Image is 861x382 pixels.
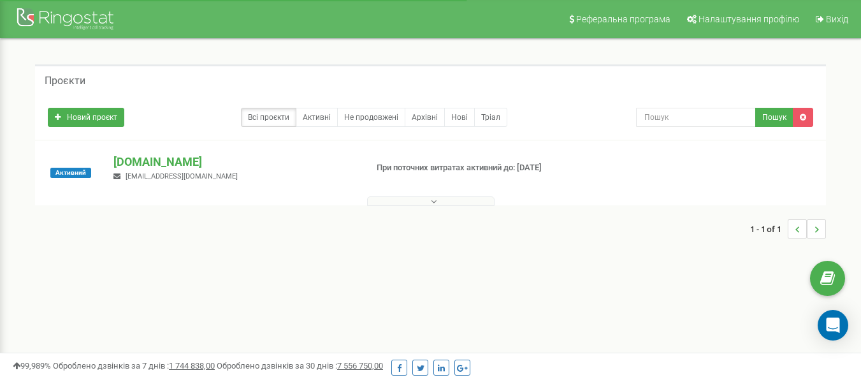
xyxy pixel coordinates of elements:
u: 7 556 750,00 [337,361,383,371]
div: Open Intercom Messenger [818,310,848,341]
a: Нові [444,108,475,127]
span: Реферальна програма [576,14,670,24]
p: При поточних витратах активний до: [DATE] [377,162,554,174]
a: Всі проєкти [241,108,296,127]
input: Пошук [636,108,756,127]
p: [DOMAIN_NAME] [113,154,356,170]
button: Пошук [755,108,793,127]
a: Не продовжені [337,108,405,127]
nav: ... [750,207,826,251]
span: [EMAIL_ADDRESS][DOMAIN_NAME] [126,172,238,180]
span: Активний [50,168,91,178]
a: Тріал [474,108,507,127]
h5: Проєкти [45,75,85,87]
span: 1 - 1 of 1 [750,219,788,239]
u: 1 744 838,00 [169,361,215,371]
span: Вихід [826,14,848,24]
a: Активні [296,108,338,127]
span: Оброблено дзвінків за 7 днів : [53,361,215,371]
a: Новий проєкт [48,108,124,127]
a: Архівні [405,108,445,127]
span: Оброблено дзвінків за 30 днів : [217,361,383,371]
span: 99,989% [13,361,51,371]
span: Налаштування профілю [698,14,799,24]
